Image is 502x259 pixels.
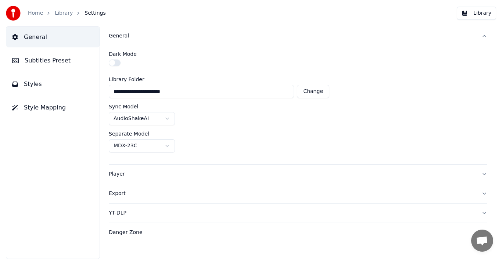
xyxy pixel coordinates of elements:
button: Export [109,184,487,203]
button: General [6,27,100,47]
nav: breadcrumb [28,10,106,17]
a: Library [55,10,73,17]
button: Subtitles Preset [6,50,100,71]
div: Export [109,190,476,197]
div: General [109,32,476,40]
a: Open chat [471,230,493,252]
label: Dark Mode [109,51,137,57]
button: General [109,26,487,46]
button: Change [297,85,329,98]
img: youka [6,6,21,21]
span: Subtitles Preset [25,56,71,65]
span: Styles [24,80,42,89]
button: Style Mapping [6,97,100,118]
label: Separate Model [109,131,149,136]
span: General [24,33,47,42]
span: Style Mapping [24,103,66,112]
div: Player [109,170,476,178]
label: Library Folder [109,77,329,82]
label: Sync Model [109,104,138,109]
div: YT-DLP [109,209,476,217]
a: Home [28,10,43,17]
button: Styles [6,74,100,94]
div: General [109,46,487,164]
div: Danger Zone [109,229,476,236]
button: YT-DLP [109,204,487,223]
button: Danger Zone [109,223,487,242]
button: Player [109,165,487,184]
button: Library [457,7,496,20]
span: Settings [85,10,105,17]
